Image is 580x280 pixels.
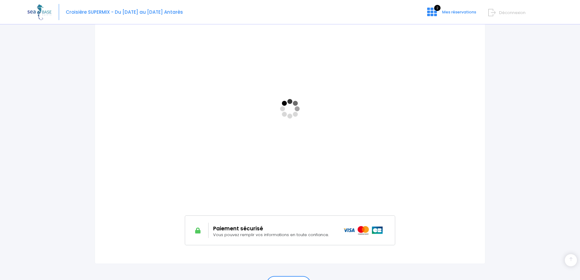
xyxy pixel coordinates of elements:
[185,2,395,215] iframe: <!-- //required -->
[422,11,480,17] a: 2 Mes réservations
[343,226,383,235] img: icons_paiement_securise@2x.png
[213,232,329,238] span: Vous pouvez remplir vos informations en toute confiance.
[434,5,441,11] span: 2
[499,10,526,16] span: Déconnexion
[66,9,183,15] span: Croisière SUPERMIX - Du [DATE] au [DATE] Antarès
[442,9,476,15] span: Mes réservations
[213,225,334,232] h2: Paiement sécurisé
